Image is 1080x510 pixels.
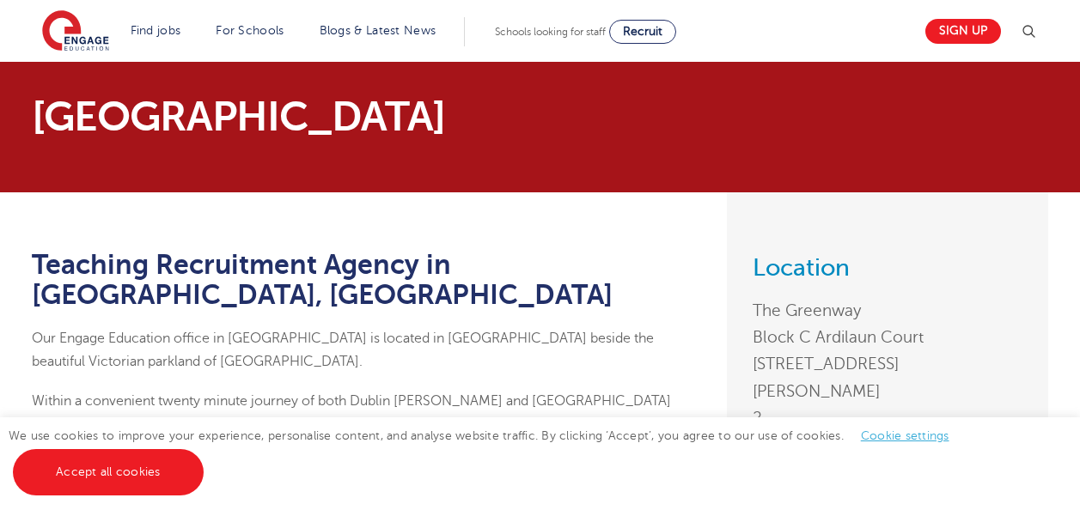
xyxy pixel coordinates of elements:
[13,449,204,495] a: Accept all cookies
[42,10,109,53] img: Engage Education
[925,19,1001,44] a: Sign up
[623,25,662,38] span: Recruit
[753,256,1022,280] h3: Location
[609,20,676,44] a: Recruit
[131,24,181,37] a: Find jobs
[9,429,967,478] span: We use cookies to improve your experience, personalise content, and analyse website traffic. By c...
[32,390,701,458] p: Within a convenient twenty minute journey of both Dublin [PERSON_NAME] and [GEOGRAPHIC_DATA] Cent...
[495,26,606,38] span: Schools looking for staff
[216,24,284,37] a: For Schools
[32,327,701,373] p: Our Engage Education office in [GEOGRAPHIC_DATA] is located in [GEOGRAPHIC_DATA] beside the beaut...
[32,250,701,310] h1: Teaching Recruitment Agency in [GEOGRAPHIC_DATA], [GEOGRAPHIC_DATA]
[32,96,701,137] p: [GEOGRAPHIC_DATA]
[861,429,949,442] a: Cookie settings
[753,297,1022,431] address: The Greenway Block C Ardilaun Court [STREET_ADDRESS][PERSON_NAME] 2
[320,24,436,37] a: Blogs & Latest News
